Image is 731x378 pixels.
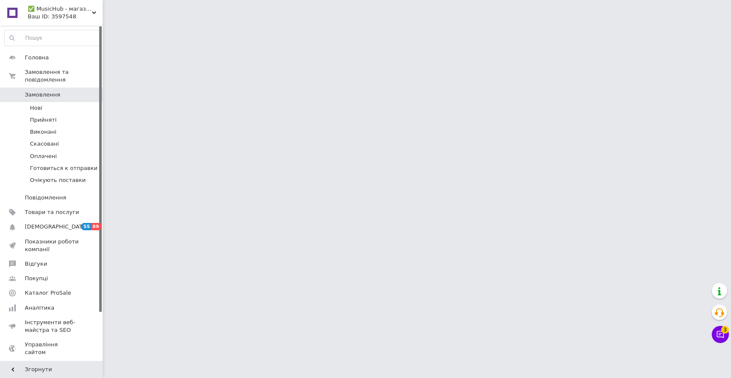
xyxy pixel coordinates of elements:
[25,275,48,282] span: Покупці
[91,223,101,230] span: 89
[28,13,103,21] div: Ваш ID: 3597548
[25,54,49,62] span: Головна
[25,289,71,297] span: Каталог ProSale
[81,223,91,230] span: 55
[28,5,92,13] span: ✅ MusicHub - магазин №1 - Фото - Відео аксесуарів
[25,68,103,84] span: Замовлення та повідомлення
[30,164,97,172] span: Готовиться к отправки
[25,223,88,231] span: [DEMOGRAPHIC_DATA]
[25,260,47,268] span: Відгуки
[25,194,66,202] span: Повідомлення
[30,116,56,124] span: Прийняті
[25,319,79,334] span: Інструменти веб-майстра та SEO
[25,208,79,216] span: Товари та послуги
[30,104,42,112] span: Нові
[25,238,79,253] span: Показники роботи компанії
[30,128,56,136] span: Виконані
[30,152,57,160] span: Оплачені
[30,140,59,148] span: Скасовані
[25,304,54,312] span: Аналітика
[25,341,79,356] span: Управління сайтом
[5,30,100,46] input: Пошук
[721,326,729,334] span: 3
[25,91,60,99] span: Замовлення
[30,176,85,184] span: Очікують поставки
[712,326,729,343] button: Чат з покупцем3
